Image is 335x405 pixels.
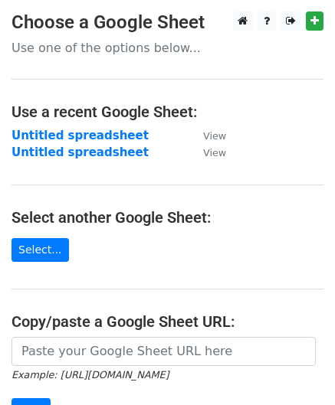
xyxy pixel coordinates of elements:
small: Example: [URL][DOMAIN_NAME] [11,369,169,381]
a: View [188,145,226,159]
h4: Copy/paste a Google Sheet URL: [11,312,324,331]
a: Select... [11,238,69,262]
a: Untitled spreadsheet [11,145,149,159]
input: Paste your Google Sheet URL here [11,337,316,366]
small: View [203,130,226,142]
p: Use one of the options below... [11,40,324,56]
h4: Select another Google Sheet: [11,208,324,227]
small: View [203,147,226,158]
h3: Choose a Google Sheet [11,11,324,34]
a: Untitled spreadsheet [11,129,149,142]
h4: Use a recent Google Sheet: [11,103,324,121]
a: View [188,129,226,142]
